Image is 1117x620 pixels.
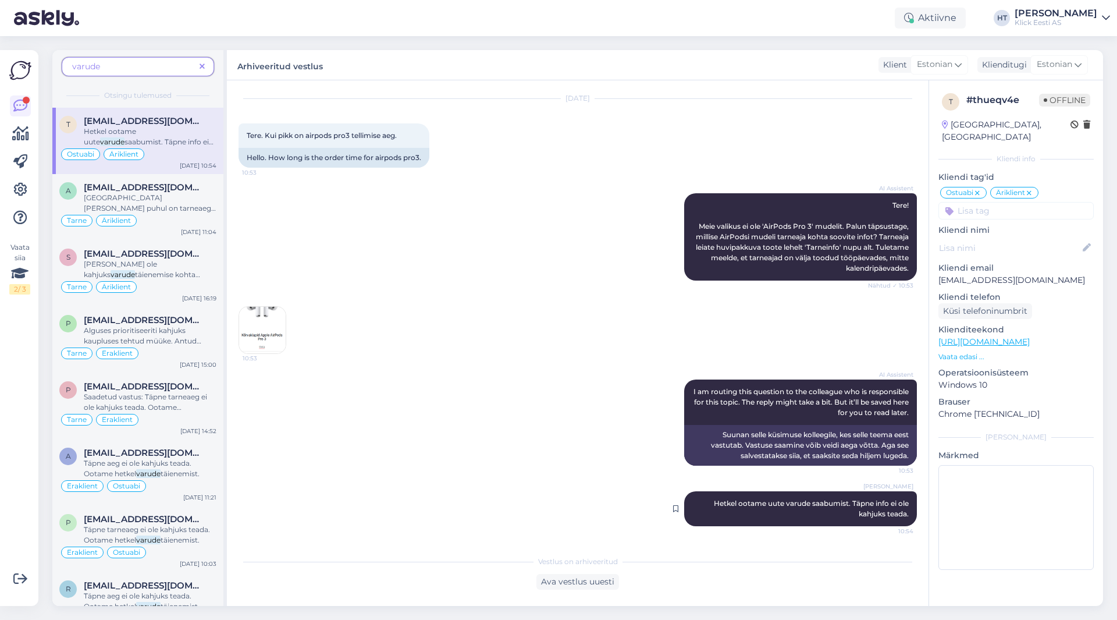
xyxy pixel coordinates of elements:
[938,324,1094,336] p: Klienditeekond
[938,224,1094,236] p: Kliendi nimi
[863,482,913,491] span: [PERSON_NAME]
[72,61,100,72] span: varude
[938,449,1094,462] p: Märkmed
[9,242,30,295] div: Vaata siia
[180,360,216,369] div: [DATE] 15:00
[693,387,910,417] span: I am routing this question to the colleague who is responsible for this topic. The reply might ta...
[938,303,1032,319] div: Küsi telefoninumbrit
[66,319,71,328] span: p
[938,274,1094,286] p: [EMAIL_ADDRESS][DOMAIN_NAME]
[84,459,191,478] span: Täpne aeg ei ole kahjuks teada. Ootame hetkel
[1015,9,1110,27] a: [PERSON_NAME]Klick Eesti AS
[84,249,205,259] span: sergei@fctallinn.ee
[938,379,1094,391] p: Windows 10
[67,483,98,490] span: Eraklient
[938,262,1094,274] p: Kliendi email
[977,59,1027,71] div: Klienditugi
[66,186,71,195] span: a
[84,525,210,544] span: Täpne tarneaeg ei ole kahjuks teada. Ootame hetkel
[870,527,913,536] span: 10:54
[102,416,133,423] span: Eraklient
[84,392,207,422] span: Saadetud vastus: Täpne tarneaeg ei ole kahjuks teada. Ootame hetkel
[111,270,135,279] mark: varude
[84,127,136,146] span: Hetkel ootame uute
[136,536,161,544] mark: varude
[938,171,1094,183] p: Kliendi tag'id
[870,370,913,379] span: AI Assistent
[161,602,200,611] span: täienemist.
[994,10,1010,26] div: HT
[67,350,87,357] span: Tarne
[102,217,131,224] span: Äriklient
[180,161,216,170] div: [DATE] 10:54
[536,574,619,590] div: Ava vestlus uuesti
[237,57,323,73] label: Arhiveeritud vestlus
[9,284,30,295] div: 2 / 3
[66,584,71,593] span: r
[84,580,205,591] span: romanvalt31@gmail.com
[684,425,917,466] div: Suunan selle küsimuse kolleegile, kes selle teema eest vastutab. Vastuse saamine võib veidi aega ...
[67,217,87,224] span: Tarne
[714,499,910,518] span: Hetkel ootame uute varude saabumist. Täpne info ei ole kahjuks teada.
[996,189,1025,196] span: Äriklient
[84,270,200,289] span: täienemise kohta täpset infot olemas.
[66,518,71,527] span: p
[946,189,973,196] span: Ostuabi
[917,58,952,71] span: Estonian
[181,228,216,236] div: [DATE] 11:04
[939,242,1080,254] input: Lisa nimi
[239,93,917,104] div: [DATE]
[183,493,216,502] div: [DATE] 11:21
[84,260,157,279] span: [PERSON_NAME] ole kahjuks
[180,427,216,435] div: [DATE] 14:52
[67,284,87,290] span: Tarne
[67,151,94,158] span: Ostuabi
[66,385,71,394] span: P
[113,483,140,490] span: Ostuabi
[870,466,913,475] span: 10:53
[104,90,172,101] span: Otsingu tulemused
[942,119,1070,143] div: [GEOGRAPHIC_DATA], [GEOGRAPHIC_DATA]
[870,184,913,193] span: AI Assistent
[696,201,910,272] span: Tere! Meie valikus ei ole 'AirPods Pro 3' mudelit. Palun täpsustage, millise AirPodsi mudeli tarn...
[136,602,161,611] mark: varude
[242,168,286,177] span: 10:53
[84,116,205,126] span: tiit@prisma.ee
[66,452,71,460] span: a
[84,137,214,157] span: saabumist. Täpne info ei ole kahjuks teada.
[938,336,1030,347] a: [URL][DOMAIN_NAME]
[938,396,1094,408] p: Brauser
[180,559,216,568] div: [DATE] 10:03
[966,93,1039,107] div: # thueqv4e
[66,253,70,261] span: s
[67,549,98,556] span: Eraklient
[938,352,1094,362] p: Vaata edasi ...
[84,514,205,525] span: priit.rauniste@gmail.com
[949,97,953,106] span: t
[1015,9,1097,18] div: [PERSON_NAME]
[895,8,966,29] div: Aktiivne
[109,151,138,158] span: Äriklient
[239,148,429,168] div: Hello. How long is the order time for airpods pro3.
[100,137,124,146] mark: varude
[84,326,214,377] span: Alguses prioritiseeriti kahjuks kaupluses tehtud müüke. Antud tellimuse täitmiseks ei olnud piisa...
[243,354,286,363] span: 10:53
[938,432,1094,442] div: [PERSON_NAME]
[102,350,133,357] span: Eraklient
[9,59,31,82] img: Askly Logo
[1039,94,1090,107] span: Offline
[938,408,1094,420] p: Chrome [TECHNICAL_ID]
[182,294,216,303] div: [DATE] 16:19
[1037,58,1072,71] span: Estonian
[247,131,397,140] span: Tere. Kui pikk on airpods pro3 tellimise aeg.
[938,291,1094,303] p: Kliendi telefon
[84,182,205,193] span: aktiocomp@gmail.com
[938,202,1094,219] input: Lisa tag
[136,469,161,478] mark: varude
[102,284,131,290] span: Äriklient
[1015,18,1097,27] div: Klick Eesti AS
[538,557,618,567] span: Vestlus on arhiveeritud
[161,469,200,478] span: täienemist.
[67,416,87,423] span: Tarne
[161,536,200,544] span: täienemist.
